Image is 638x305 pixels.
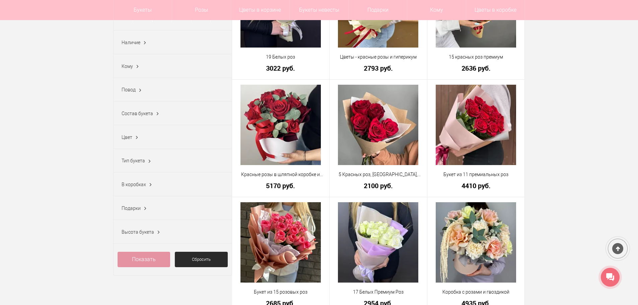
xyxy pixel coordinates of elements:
img: Красные розы в шляпной коробке и зелень [240,85,321,165]
span: Наличие [122,40,140,45]
a: Красные розы в шляпной коробке и зелень [236,171,325,178]
span: Повод [122,87,136,92]
a: Букет из 15 розовых роз [236,289,325,296]
img: Букет из 15 розовых роз [240,202,321,283]
span: Цвет [122,135,132,140]
img: Букет из 11 премиальных роз [436,85,516,165]
a: 2636 руб. [432,65,520,72]
span: Подарки [122,206,141,211]
a: 5 Красных роз, [GEOGRAPHIC_DATA], крупный бутон [334,171,423,178]
a: Цветы - красные розы и гиперикум [334,54,423,61]
span: В коробках [122,182,146,187]
img: Коробка с розами и гвоздикой [436,202,516,283]
a: 15 красных роз премиум [432,54,520,61]
span: Состав букета [122,111,153,116]
a: 5170 руб. [236,182,325,189]
a: Коробка с розами и гвоздикой [432,289,520,296]
span: Кому [122,64,133,69]
span: Высота букета [122,229,154,235]
img: 5 Красных роз, Эквадор, крупный бутон [338,85,418,165]
a: 2793 руб. [334,65,423,72]
a: Показать [118,252,170,267]
a: 4410 руб. [432,182,520,189]
a: Сбросить [175,252,228,267]
a: 2100 руб. [334,182,423,189]
a: 3022 руб. [236,65,325,72]
span: Тип букета [122,158,145,163]
a: 17 Белых Премиум Роз [334,289,423,296]
img: 17 Белых Премиум Роз [338,202,418,283]
a: 19 Белых роз [236,54,325,61]
a: Букет из 11 премиальных роз [432,171,520,178]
